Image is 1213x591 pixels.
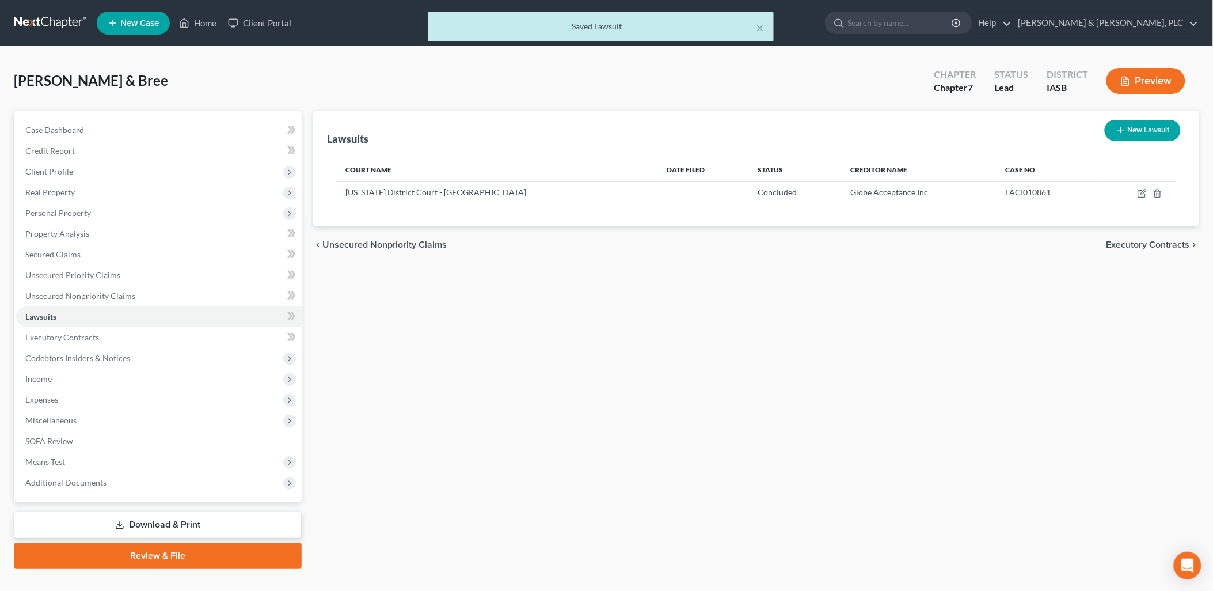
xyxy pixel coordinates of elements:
[345,187,527,197] span: [US_STATE] District Court - [GEOGRAPHIC_DATA]
[1106,68,1185,94] button: Preview
[25,146,75,156] span: Credit Report
[1047,81,1088,94] div: IASB
[16,327,302,348] a: Executory Contracts
[851,165,908,174] span: Creditor Name
[1006,187,1051,197] span: LACI010861
[25,353,130,363] span: Codebtors Insiders & Notices
[16,306,302,327] a: Lawsuits
[25,332,99,342] span: Executory Contracts
[667,165,705,174] span: Date Filed
[758,165,783,174] span: Status
[994,68,1028,81] div: Status
[851,187,929,197] span: Globe Acceptance Inc
[934,68,976,81] div: Chapter
[16,120,302,141] a: Case Dashboard
[1006,165,1036,174] span: Case No
[16,141,302,161] a: Credit Report
[1047,68,1088,81] div: District
[25,436,73,446] span: SOFA Review
[25,478,107,487] span: Additional Documents
[322,240,447,249] span: Unsecured Nonpriority Claims
[345,165,391,174] span: Court Name
[25,415,77,425] span: Miscellaneous
[25,125,84,135] span: Case Dashboard
[327,132,368,146] div: Lawsuits
[1106,240,1190,249] span: Executory Contracts
[756,21,765,35] button: ×
[934,81,976,94] div: Chapter
[25,291,135,301] span: Unsecured Nonpriority Claims
[25,312,56,321] span: Lawsuits
[16,286,302,306] a: Unsecured Nonpriority Claims
[438,21,765,32] div: Saved Lawsuit
[16,223,302,244] a: Property Analysis
[25,374,52,384] span: Income
[14,512,302,539] a: Download & Print
[313,240,447,249] button: chevron_left Unsecured Nonpriority Claims
[25,457,65,467] span: Means Test
[14,543,302,569] a: Review & File
[25,187,75,197] span: Real Property
[1106,240,1199,249] button: Executory Contracts chevron_right
[25,208,91,218] span: Personal Property
[25,229,89,238] span: Property Analysis
[25,166,73,176] span: Client Profile
[16,265,302,286] a: Unsecured Priority Claims
[25,270,120,280] span: Unsecured Priority Claims
[14,72,168,89] span: [PERSON_NAME] & Bree
[16,431,302,452] a: SOFA Review
[25,249,81,259] span: Secured Claims
[25,395,58,404] span: Expenses
[1190,240,1199,249] i: chevron_right
[968,82,973,93] span: 7
[1105,120,1181,141] button: New Lawsuit
[758,187,797,197] span: Concluded
[994,81,1028,94] div: Lead
[1174,552,1201,579] div: Open Intercom Messenger
[313,240,322,249] i: chevron_left
[16,244,302,265] a: Secured Claims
